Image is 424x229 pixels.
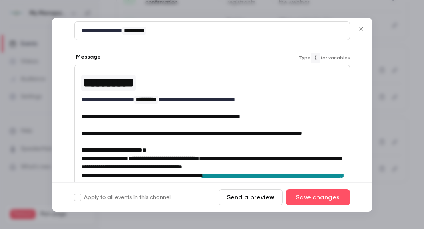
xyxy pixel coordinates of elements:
[299,53,350,63] span: Type for variables
[311,53,320,63] code: {
[353,21,369,37] button: Close
[74,193,171,201] label: Apply to all events in this channel
[219,189,283,205] button: Send a preview
[74,53,101,61] label: Message
[75,22,350,40] div: editor
[286,189,350,205] button: Save changes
